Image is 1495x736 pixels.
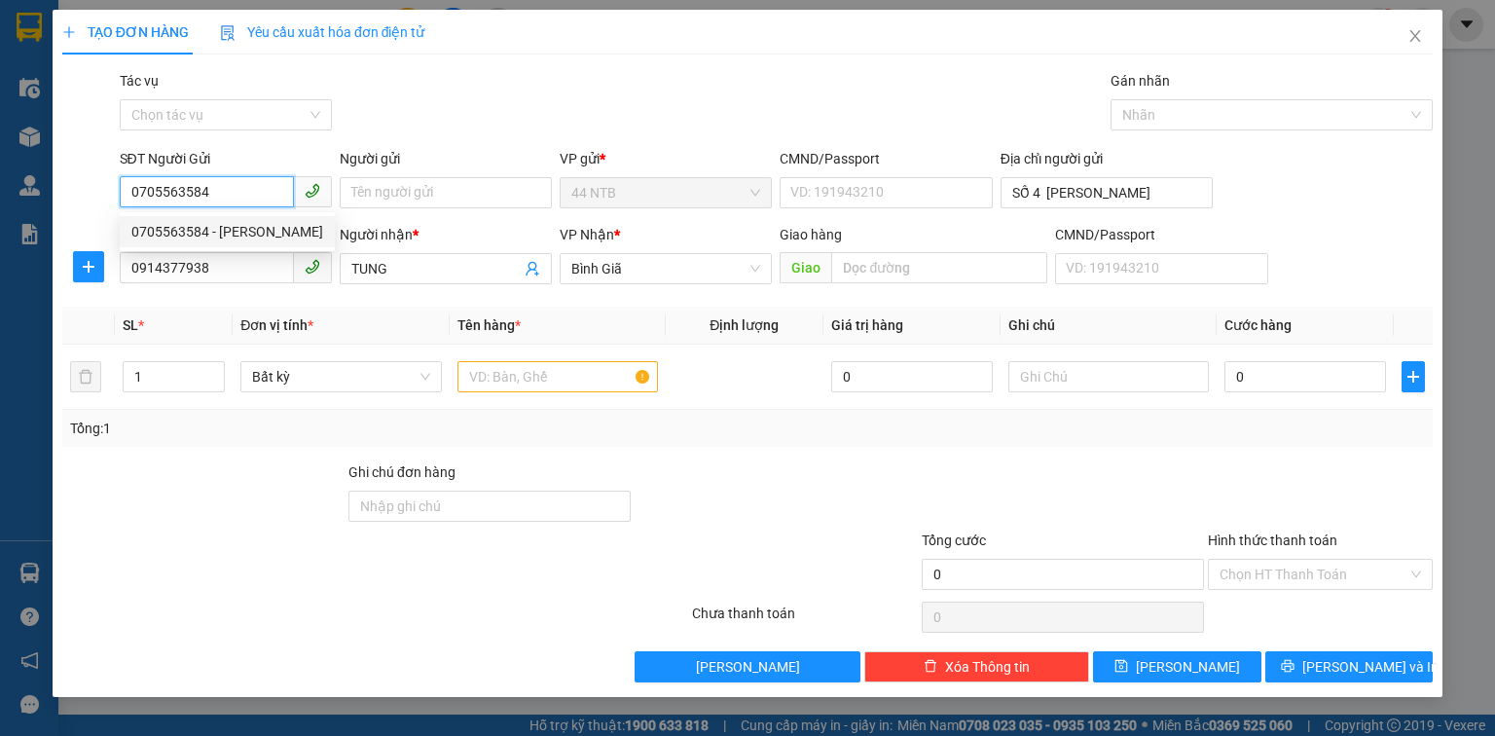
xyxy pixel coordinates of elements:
span: TẠO ĐƠN HÀNG [62,24,189,40]
label: Gán nhãn [1111,73,1170,89]
span: user-add [525,261,540,276]
div: Chưa thanh toán [690,603,919,637]
span: [PERSON_NAME] và In [1302,656,1439,678]
div: 44 NTB [17,17,172,40]
div: 30.000 [183,126,324,153]
button: delete [70,361,101,392]
button: Close [1388,10,1442,64]
button: plus [1402,361,1425,392]
span: phone [305,183,320,199]
button: [PERSON_NAME] [635,651,859,682]
span: Tên hàng [457,317,521,333]
span: Giao [780,252,831,283]
span: close [1407,28,1423,44]
div: CMND/Passport [780,148,992,169]
input: Ghi chú đơn hàng [348,491,631,522]
div: Địa chỉ người gửi [1001,148,1213,169]
div: 0918653421 [186,63,322,91]
input: Ghi Chú [1008,361,1209,392]
span: VP Nhận [560,227,614,242]
span: Giá trị hàng [831,317,903,333]
img: icon [220,25,236,41]
span: plus [1403,369,1424,385]
div: Người nhận [340,224,552,245]
span: printer [1281,659,1294,675]
span: Bất kỳ [252,362,429,391]
span: [PERSON_NAME] [696,656,800,678]
label: Hình thức thanh toán [1208,533,1337,548]
span: Đơn vị tính [240,317,313,333]
div: 0705563584 - [PERSON_NAME] [131,221,323,242]
div: 0922329329 [17,87,172,114]
span: delete [924,659,937,675]
div: THU [PERSON_NAME] [17,40,172,87]
span: save [1114,659,1128,675]
button: save[PERSON_NAME] [1093,651,1261,682]
span: Tổng cước [922,533,986,548]
div: CMND/Passport [1055,224,1267,245]
button: deleteXóa Thông tin [864,651,1089,682]
th: Ghi chú [1001,307,1217,345]
span: 44 NTB [571,178,760,207]
input: VD: Bàn, Ghế [457,361,658,392]
span: Xóa Thông tin [945,656,1030,678]
span: C : [183,130,199,151]
span: [PERSON_NAME] [1136,656,1240,678]
div: Người gửi [340,148,552,169]
input: Dọc đường [831,252,1047,283]
input: 0 [831,361,993,392]
button: plus [73,251,104,282]
div: NAM [186,40,322,63]
span: plus [62,25,76,39]
span: Yêu cầu xuất hóa đơn điện tử [220,24,425,40]
span: Giao hàng [780,227,842,242]
span: SL [123,317,138,333]
div: 0705563584 - NHUNG [120,216,335,247]
span: Bình Giã [571,254,760,283]
div: Tổng: 1 [70,418,578,439]
div: VP gửi [560,148,772,169]
span: plus [74,259,103,275]
div: Bình Giã [186,17,322,40]
span: phone [305,259,320,275]
input: Địa chỉ của người gửi [1001,177,1213,208]
span: Nhận: [186,18,233,39]
label: Tác vụ [120,73,159,89]
button: printer[PERSON_NAME] và In [1265,651,1434,682]
label: Ghi chú đơn hàng [348,464,456,480]
div: SĐT Người Gửi [120,148,332,169]
span: Cước hàng [1224,317,1292,333]
span: Gửi: [17,18,47,39]
span: Định lượng [710,317,779,333]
